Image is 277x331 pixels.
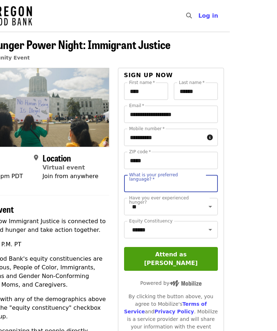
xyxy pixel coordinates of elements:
[129,196,199,204] label: Have you ever experienced hunger?
[124,152,218,169] input: ZIP code
[129,103,144,108] label: Email
[140,280,202,286] span: Powered by
[124,83,168,100] input: First name
[124,72,173,79] span: Sign up now
[179,80,205,85] label: Last name
[124,247,218,271] button: Attend as [PERSON_NAME]
[43,151,71,164] span: Location
[43,164,85,171] a: Virtual event
[207,134,213,141] i: circle-info icon
[154,309,194,314] a: Privacy Policy
[129,150,151,154] label: ZIP code
[198,12,218,19] span: Log in
[129,127,164,131] label: Mobile number
[186,12,192,19] i: search icon
[129,173,199,181] label: What is your preferred language?
[34,154,38,161] i: map-marker-alt icon
[43,173,98,180] span: Join from anywhere
[196,7,202,25] input: Search
[129,80,155,85] label: First name
[205,202,215,212] button: Open
[205,225,215,235] button: Open
[124,106,218,123] input: Email
[174,83,218,100] input: Last name
[129,219,172,223] label: Equity Constituency
[170,280,202,287] img: Powered by Mobilize
[193,9,224,23] button: Log in
[124,175,218,192] input: What is your preferred language?
[124,129,204,146] input: Mobile number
